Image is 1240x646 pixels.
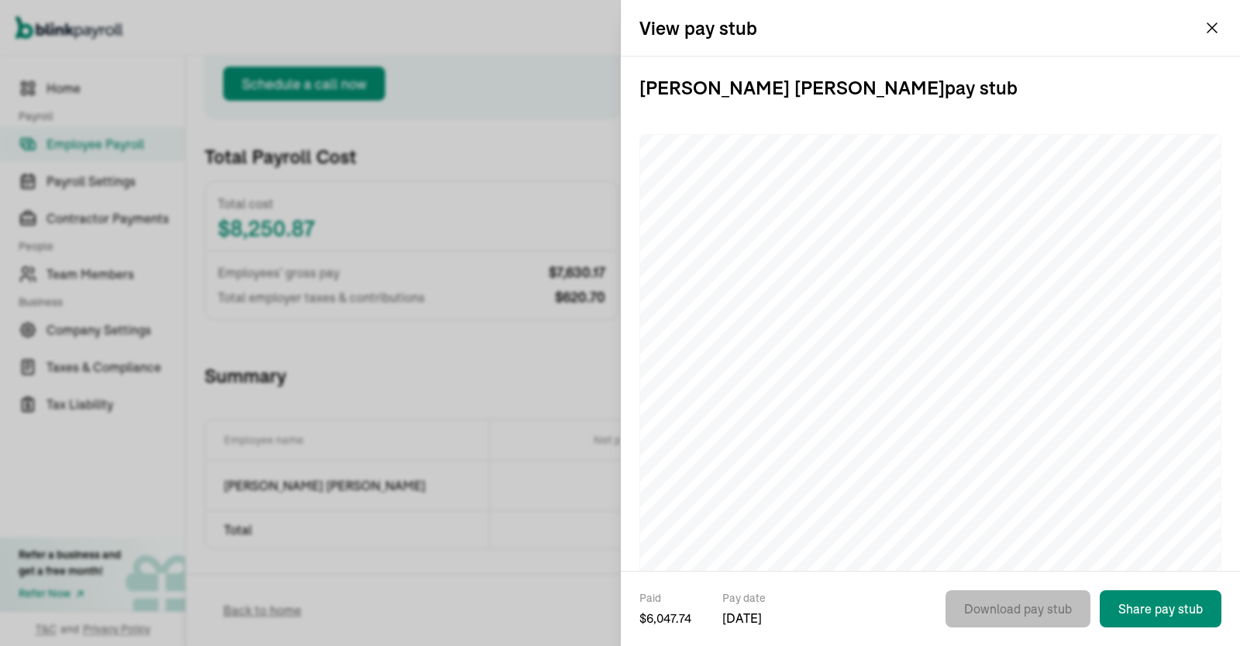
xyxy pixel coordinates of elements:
h3: [PERSON_NAME] [PERSON_NAME] pay stub [639,57,1221,119]
button: Download pay stub [945,590,1090,627]
span: $ 6,047.74 [639,609,691,627]
span: Paid [639,590,691,606]
span: Pay date [722,590,766,606]
span: [DATE] [722,609,766,627]
button: Share pay stub [1100,590,1221,627]
h2: View pay stub [639,15,757,40]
